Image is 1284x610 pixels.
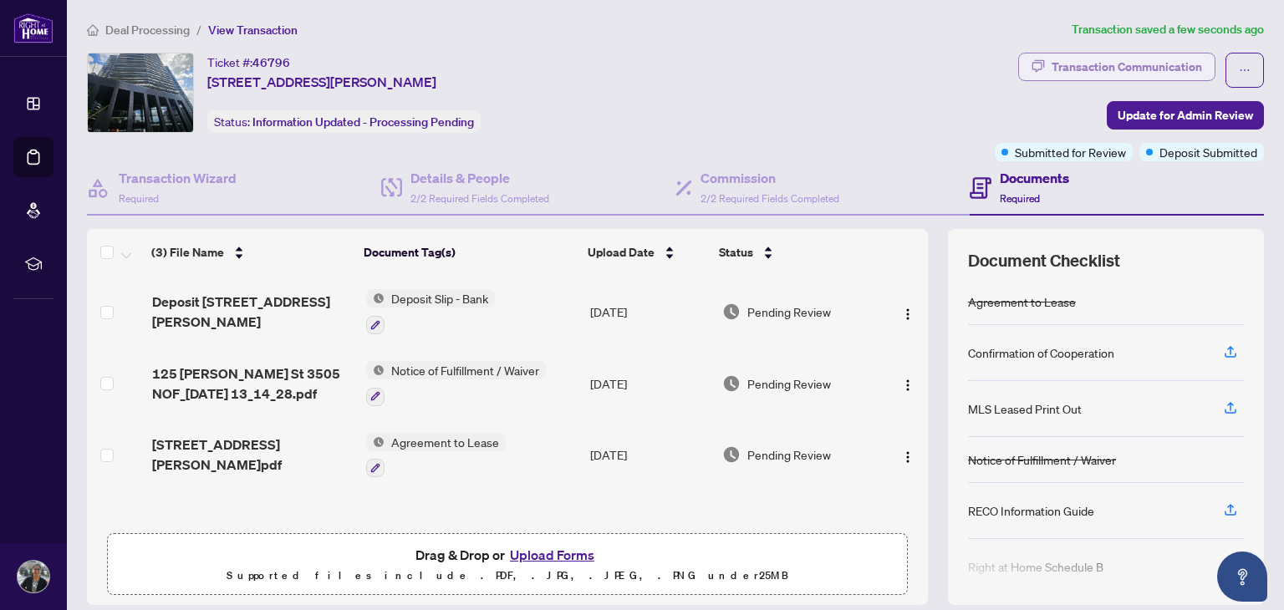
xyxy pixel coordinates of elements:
[1018,53,1215,81] button: Transaction Communication
[366,433,506,478] button: Status IconAgreement to Lease
[581,229,712,276] th: Upload Date
[968,501,1094,520] div: RECO Information Guide
[366,433,385,451] img: Status Icon
[722,302,741,321] img: Document Status
[252,114,474,130] span: Information Updated - Processing Pending
[357,229,582,276] th: Document Tag(s)
[145,229,357,276] th: (3) File Name
[196,20,201,39] li: /
[894,298,921,325] button: Logo
[894,370,921,397] button: Logo
[410,192,549,205] span: 2/2 Required Fields Completed
[894,441,921,468] button: Logo
[722,445,741,464] img: Document Status
[1118,102,1253,129] span: Update for Admin Review
[385,433,506,451] span: Agreement to Lease
[1015,143,1126,161] span: Submitted for Review
[1239,64,1251,76] span: ellipsis
[87,24,99,36] span: home
[712,229,876,276] th: Status
[385,289,495,308] span: Deposit Slip - Bank
[152,363,353,404] span: 125 [PERSON_NAME] St 3505 NOF_[DATE] 13_14_28.pdf
[747,302,831,321] span: Pending Review
[719,243,753,262] span: Status
[583,419,716,491] td: [DATE]
[968,249,1120,272] span: Document Checklist
[968,343,1114,362] div: Confirmation of Cooperation
[901,450,915,464] img: Logo
[1159,143,1257,161] span: Deposit Submitted
[701,168,839,188] h4: Commission
[207,53,290,72] div: Ticket #:
[152,292,353,332] span: Deposit [STREET_ADDRESS][PERSON_NAME]
[108,534,907,596] span: Drag & Drop orUpload FormsSupported files include .PDF, .JPG, .JPEG, .PNG under25MB
[1217,552,1267,602] button: Open asap
[1000,168,1069,188] h4: Documents
[366,361,385,379] img: Status Icon
[88,53,193,132] img: IMG-C12218882_1.jpg
[385,361,546,379] span: Notice of Fulfillment / Waiver
[13,13,53,43] img: logo
[747,445,831,464] span: Pending Review
[583,348,716,419] td: [DATE]
[119,168,237,188] h4: Transaction Wizard
[901,379,915,392] img: Logo
[701,192,839,205] span: 2/2 Required Fields Completed
[208,23,298,38] span: View Transaction
[151,243,224,262] span: (3) File Name
[1072,20,1264,39] article: Transaction saved a few seconds ago
[207,110,481,133] div: Status:
[366,289,385,308] img: Status Icon
[968,557,1103,576] div: Right at Home Schedule B
[118,566,897,586] p: Supported files include .PDF, .JPG, .JPEG, .PNG under 25 MB
[152,435,353,475] span: [STREET_ADDRESS][PERSON_NAME]pdf
[968,399,1082,418] div: MLS Leased Print Out
[119,192,159,205] span: Required
[415,544,599,566] span: Drag & Drop or
[747,374,831,393] span: Pending Review
[366,361,546,406] button: Status IconNotice of Fulfillment / Waiver
[968,450,1116,469] div: Notice of Fulfillment / Waiver
[505,544,599,566] button: Upload Forms
[1000,192,1040,205] span: Required
[105,23,190,38] span: Deal Processing
[410,168,549,188] h4: Details & People
[207,72,436,92] span: [STREET_ADDRESS][PERSON_NAME]
[722,374,741,393] img: Document Status
[366,289,495,334] button: Status IconDeposit Slip - Bank
[901,308,915,321] img: Logo
[1052,53,1202,80] div: Transaction Communication
[588,243,655,262] span: Upload Date
[18,561,49,592] img: Profile Icon
[252,55,290,70] span: 46796
[1107,101,1264,130] button: Update for Admin Review
[583,276,716,348] td: [DATE]
[968,292,1076,311] div: Agreement to Lease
